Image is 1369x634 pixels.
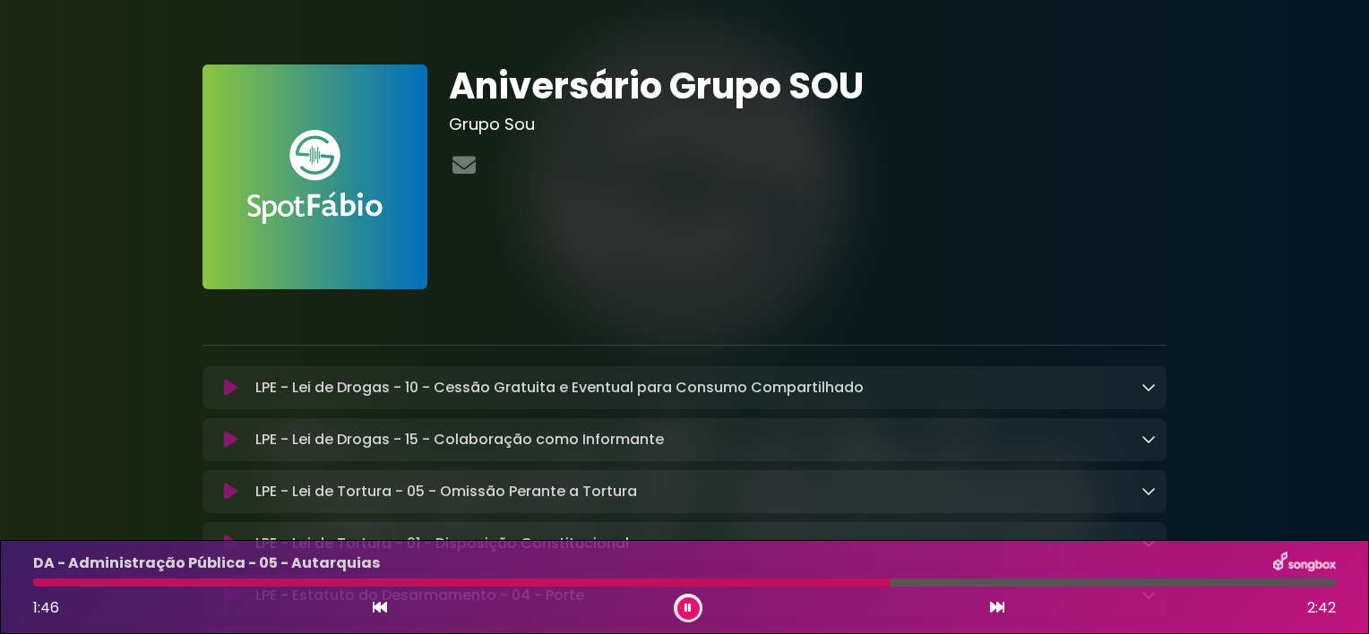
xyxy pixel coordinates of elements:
p: LPE - Lei de Tortura - 05 - Omissão Perante a Tortura [255,481,637,502]
p: LPE - Lei de Drogas - 10 - Cessão Gratuita e Eventual para Consumo Compartilhado [255,377,864,398]
span: 2:42 [1307,597,1336,619]
img: songbox-logo-white.png [1273,552,1336,575]
p: DA - Administração Pública - 05 - Autarquias [33,553,380,574]
h1: Aniversário Grupo SOU [449,64,1167,107]
p: LPE - Lei de Drogas - 15 - Colaboração como Informante [255,429,664,450]
img: FAnVhLgaRSStWruMDZa6 [202,64,427,289]
h3: Grupo Sou [449,115,1167,134]
p: LPE - Lei de Tortura - 01 - Disposição Constitucional [255,533,629,554]
span: 1:46 [33,597,59,618]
